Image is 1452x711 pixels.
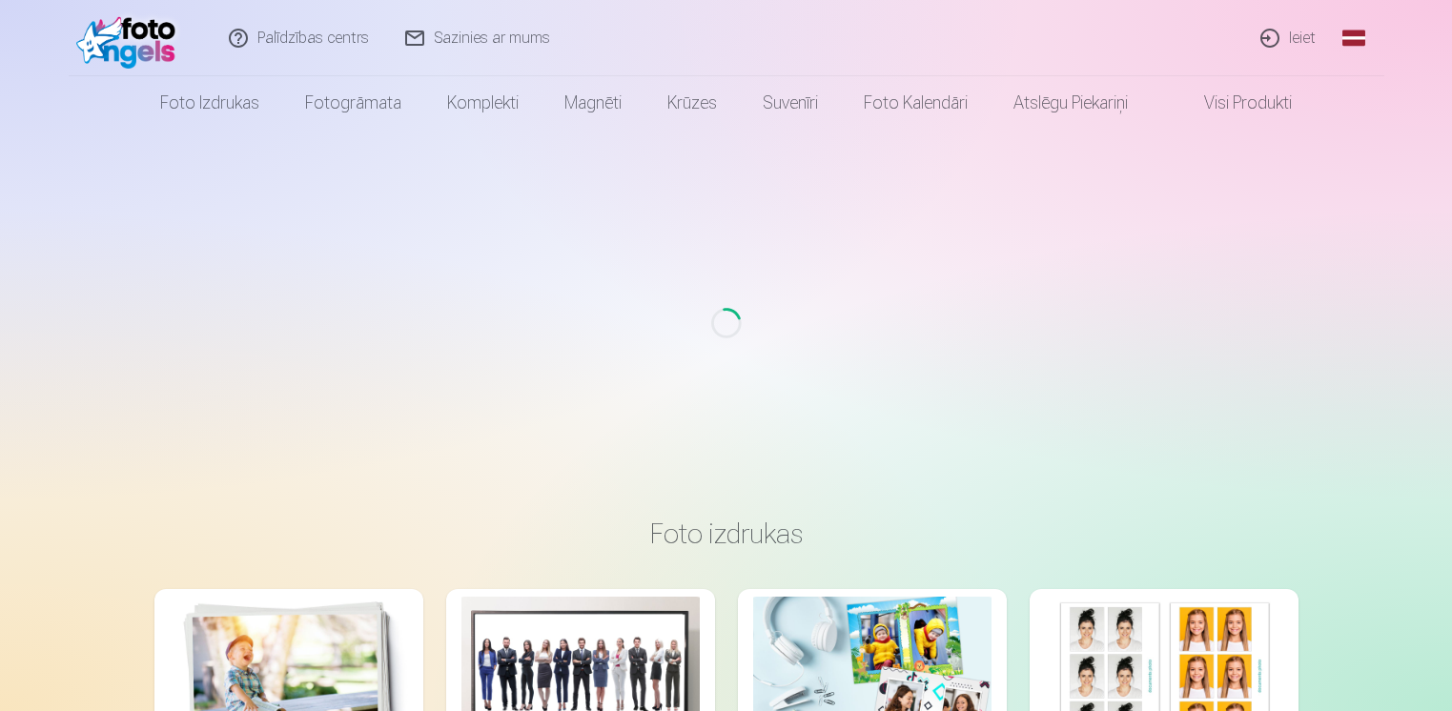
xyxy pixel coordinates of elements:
img: /fa1 [76,8,186,69]
a: Fotogrāmata [282,76,424,130]
a: Komplekti [424,76,542,130]
h3: Foto izdrukas [170,517,1283,551]
a: Foto kalendāri [841,76,991,130]
a: Suvenīri [740,76,841,130]
a: Visi produkti [1151,76,1315,130]
a: Magnēti [542,76,644,130]
a: Krūzes [644,76,740,130]
a: Foto izdrukas [137,76,282,130]
a: Atslēgu piekariņi [991,76,1151,130]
